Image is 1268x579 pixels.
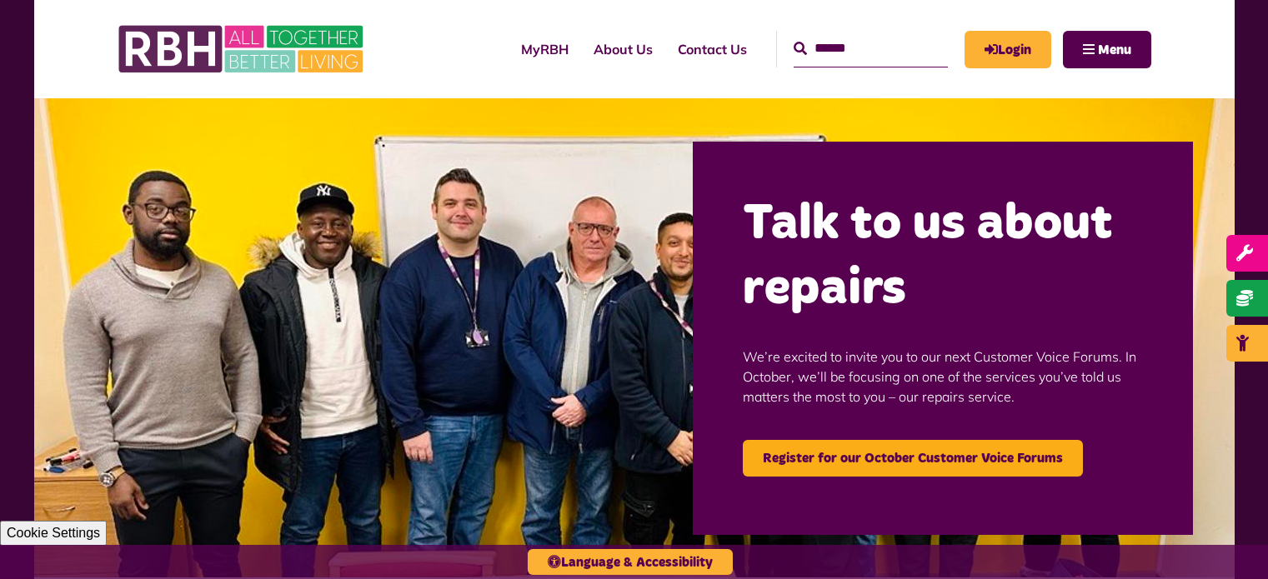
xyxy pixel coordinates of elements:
[743,192,1143,322] h2: Talk to us about repairs
[528,549,733,575] button: Language & Accessibility
[118,17,368,82] img: RBH
[1063,31,1151,68] button: Navigation
[509,27,581,72] a: MyRBH
[743,322,1143,432] p: We’re excited to invite you to our next Customer Voice Forums. In October, we’ll be focusing on o...
[965,31,1051,68] a: MyRBH
[1098,43,1131,57] span: Menu
[581,27,665,72] a: About Us
[665,27,759,72] a: Contact Us
[34,98,1235,577] img: Group photo of customers and colleagues at the Lighthouse Project
[743,440,1083,477] a: Register for our October Customer Voice Forums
